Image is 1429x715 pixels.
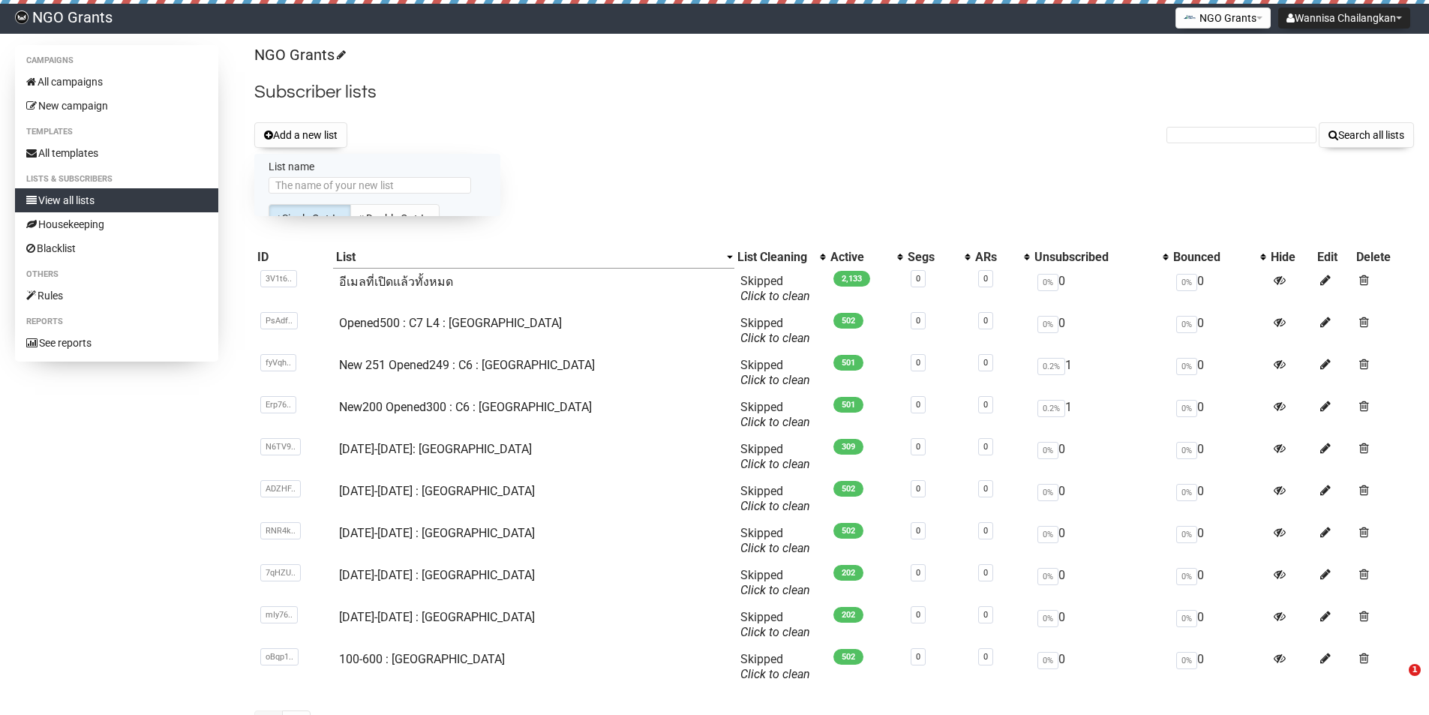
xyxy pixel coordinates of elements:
div: Unsubscribed [1034,250,1154,265]
li: Lists & subscribers [15,170,218,188]
a: 0 [983,610,988,620]
span: 0% [1037,568,1058,585]
span: 202 [833,607,863,623]
th: Hide: No sort applied, sorting is disabled [1268,247,1313,269]
a: 0 [983,274,988,284]
a: View all lists [15,188,218,212]
th: Edit: No sort applied, sorting is disabled [1314,247,1353,269]
span: 202 [833,565,863,581]
th: List Cleaning: No sort applied, activate to apply an ascending sort [734,247,827,269]
span: Erp76.. [260,396,296,413]
div: Delete [1356,250,1411,265]
a: 0 [916,442,920,452]
div: Edit [1317,250,1350,265]
a: 0 [983,526,988,536]
span: 502 [833,313,863,329]
img: 2.png [1184,11,1196,23]
span: Skipped [740,400,810,429]
a: Click to clean [740,499,810,513]
span: N6TV9.. [260,438,301,455]
th: List: Descending sort applied, activate to remove the sort [333,247,734,269]
span: 502 [833,481,863,497]
a: 0 [983,400,988,410]
span: Skipped [740,484,810,513]
a: [DATE]-[DATE]: [GEOGRAPHIC_DATA] [339,442,532,456]
a: 0 [916,652,920,662]
a: Click to clean [740,583,810,597]
span: 0% [1176,652,1197,669]
a: 0 [916,568,920,578]
th: Delete: No sort applied, sorting is disabled [1353,247,1414,269]
th: Bounced: No sort applied, activate to apply an ascending sort [1170,247,1268,269]
span: 0% [1037,526,1058,543]
a: 0 [916,316,920,326]
span: 0% [1176,484,1197,501]
a: 0 [983,442,988,452]
span: 0% [1176,400,1197,417]
span: 501 [833,397,863,413]
th: Unsubscribed: No sort applied, activate to apply an ascending sort [1031,247,1169,269]
a: Housekeeping [15,212,218,236]
span: 0% [1037,484,1058,501]
a: Click to clean [740,331,810,345]
span: 7qHZU.. [260,564,301,581]
a: Opened500 : C7 L4 : [GEOGRAPHIC_DATA] [339,316,562,330]
a: Click to clean [740,457,810,471]
span: 0% [1037,274,1058,291]
iframe: Intercom live chat [1378,664,1414,700]
a: Click to clean [740,667,810,681]
span: Skipped [740,652,810,681]
span: 0% [1037,442,1058,459]
td: 0 [1031,268,1169,310]
td: 1 [1031,352,1169,394]
a: New200 Opened300 : C6 : [GEOGRAPHIC_DATA] [339,400,592,414]
a: NGO Grants [254,46,344,64]
td: 0 [1170,478,1268,520]
span: ADZHF.. [260,480,301,497]
div: Active [830,250,890,265]
span: 0.2% [1037,358,1065,375]
div: Bounced [1173,250,1253,265]
td: 0 [1170,520,1268,562]
td: 0 [1170,646,1268,688]
span: Skipped [740,316,810,345]
span: 0% [1176,442,1197,459]
span: 0% [1176,526,1197,543]
a: 0 [916,526,920,536]
span: 502 [833,523,863,539]
span: Skipped [740,358,810,387]
li: Campaigns [15,52,218,70]
a: 0 [916,610,920,620]
a: [DATE]-[DATE] : [GEOGRAPHIC_DATA] [339,484,535,498]
a: 0 [983,652,988,662]
img: 17080ac3efa689857045ce3784bc614b [15,11,29,24]
span: 0% [1037,610,1058,627]
button: NGO Grants [1175,8,1271,29]
td: 0 [1031,436,1169,478]
a: Click to clean [740,289,810,303]
td: 0 [1170,352,1268,394]
th: ID: No sort applied, sorting is disabled [254,247,333,269]
a: 0 [983,316,988,326]
li: Templates [15,123,218,141]
span: 1 [1409,664,1421,676]
span: 0.2% [1037,400,1065,417]
td: 0 [1031,646,1169,688]
span: mIy76.. [260,606,298,623]
span: 0% [1176,358,1197,375]
span: 0% [1176,274,1197,291]
td: 0 [1170,604,1268,646]
a: Blacklist [15,236,218,260]
a: All templates [15,141,218,165]
span: 501 [833,355,863,371]
a: Double Opt-In [350,204,440,233]
span: 0% [1176,568,1197,585]
h2: Subscriber lists [254,79,1414,106]
span: fyVqh.. [260,354,296,371]
div: List [336,250,719,265]
a: [DATE]-[DATE] : [GEOGRAPHIC_DATA] [339,568,535,582]
li: Others [15,266,218,284]
th: ARs: No sort applied, activate to apply an ascending sort [972,247,1031,269]
span: 2,133 [833,271,870,287]
a: All campaigns [15,70,218,94]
